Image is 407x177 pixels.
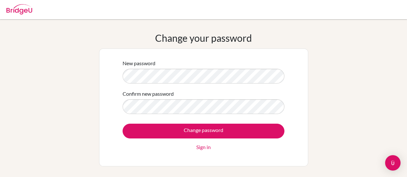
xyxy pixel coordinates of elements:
img: Bridge-U [6,4,32,14]
input: Change password [123,124,284,138]
label: New password [123,59,155,67]
a: Sign in [196,143,211,151]
div: Open Intercom Messenger [385,155,401,171]
label: Confirm new password [123,90,174,98]
h1: Change your password [155,32,252,44]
